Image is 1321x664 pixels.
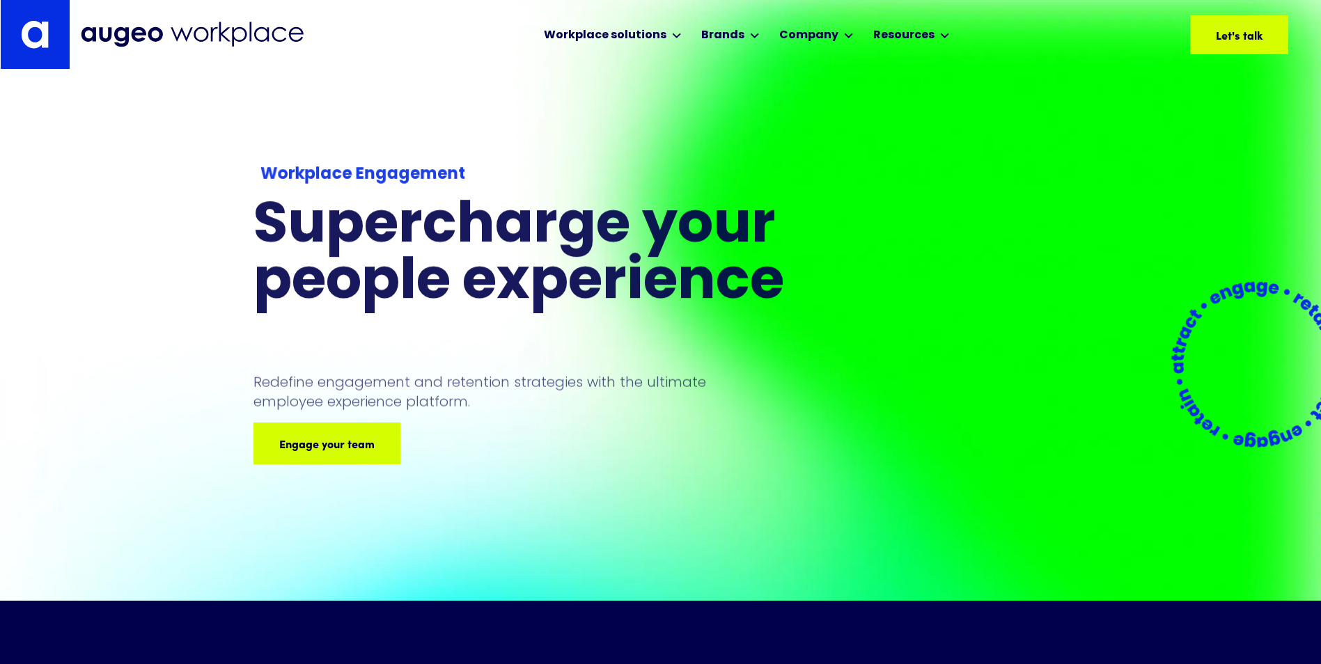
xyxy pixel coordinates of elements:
[253,422,400,464] a: Engage your team
[21,20,49,49] img: Augeo's "a" monogram decorative logo in white.
[544,27,666,44] div: Workplace solutions
[701,27,744,44] div: Brands
[253,199,855,312] h1: Supercharge your people experience
[260,162,847,187] div: Workplace Engagement
[1190,15,1288,54] a: Let's talk
[873,27,935,44] div: Resources
[81,22,304,47] img: Augeo Workplace business unit full logo in mignight blue.
[779,27,838,44] div: Company
[253,372,733,411] p: Redefine engagement and retention strategies with the ultimate employee experience platform.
